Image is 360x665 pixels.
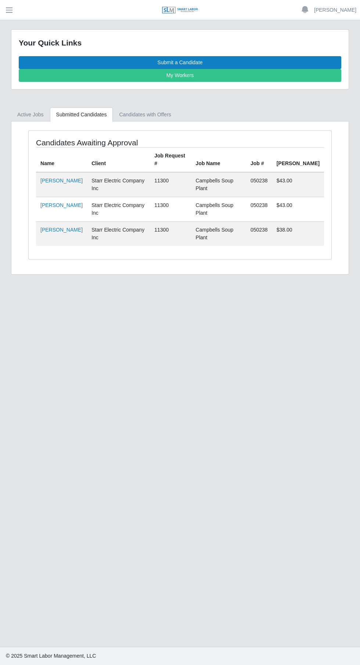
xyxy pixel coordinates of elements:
th: Job # [246,147,272,172]
td: 050238 [246,197,272,221]
h4: Candidates Awaiting Approval [36,138,150,147]
td: 050238 [246,221,272,246]
td: Starr Electric Company Inc [87,221,150,246]
a: Submitted Candidates [50,108,113,122]
th: Job Name [191,147,246,172]
div: Your Quick Links [19,37,341,49]
a: My Workers [19,69,341,82]
th: Client [87,147,150,172]
td: 11300 [150,172,191,197]
td: Campbells Soup Plant [191,221,246,246]
a: Active Jobs [11,108,50,122]
td: $43.00 [272,172,324,197]
th: [PERSON_NAME] [272,147,324,172]
td: Campbells Soup Plant [191,197,246,221]
td: $43.00 [272,197,324,221]
a: Submit a Candidate [19,56,341,69]
th: Job Request # [150,147,191,172]
a: [PERSON_NAME] [314,6,356,14]
td: $38.00 [272,221,324,246]
img: SLM Logo [162,6,198,14]
a: Candidates with Offers [113,108,177,122]
td: Campbells Soup Plant [191,172,246,197]
a: [PERSON_NAME] [40,178,83,183]
a: [PERSON_NAME] [40,227,83,233]
a: [PERSON_NAME] [40,202,83,208]
td: 11300 [150,197,191,221]
td: Starr Electric Company Inc [87,172,150,197]
th: Name [36,147,87,172]
span: © 2025 Smart Labor Management, LLC [6,653,96,659]
td: 050238 [246,172,272,197]
td: 11300 [150,221,191,246]
td: Starr Electric Company Inc [87,197,150,221]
